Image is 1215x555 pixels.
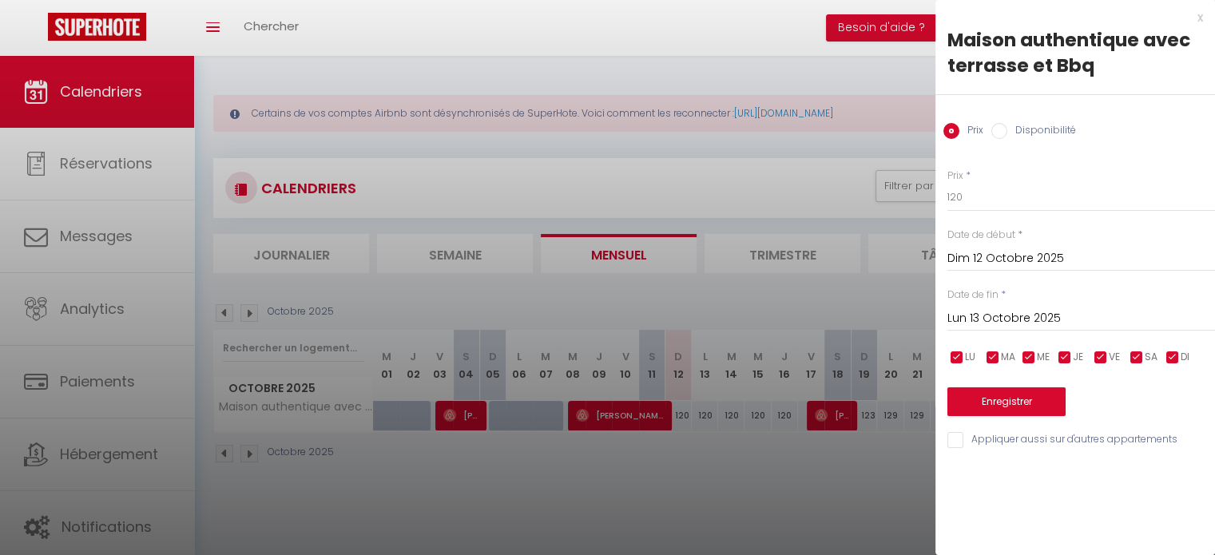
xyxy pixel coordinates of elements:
[1007,123,1076,141] label: Disponibilité
[1181,350,1189,365] span: DI
[959,123,983,141] label: Prix
[1073,350,1083,365] span: JE
[935,8,1203,27] div: x
[1109,350,1120,365] span: VE
[1037,350,1050,365] span: ME
[947,228,1015,243] label: Date de début
[965,350,975,365] span: LU
[947,168,963,184] label: Prix
[947,27,1203,78] div: Maison authentique avec terrasse et Bbq
[1001,350,1015,365] span: MA
[947,387,1066,416] button: Enregistrer
[947,287,999,303] label: Date de fin
[1145,350,1157,365] span: SA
